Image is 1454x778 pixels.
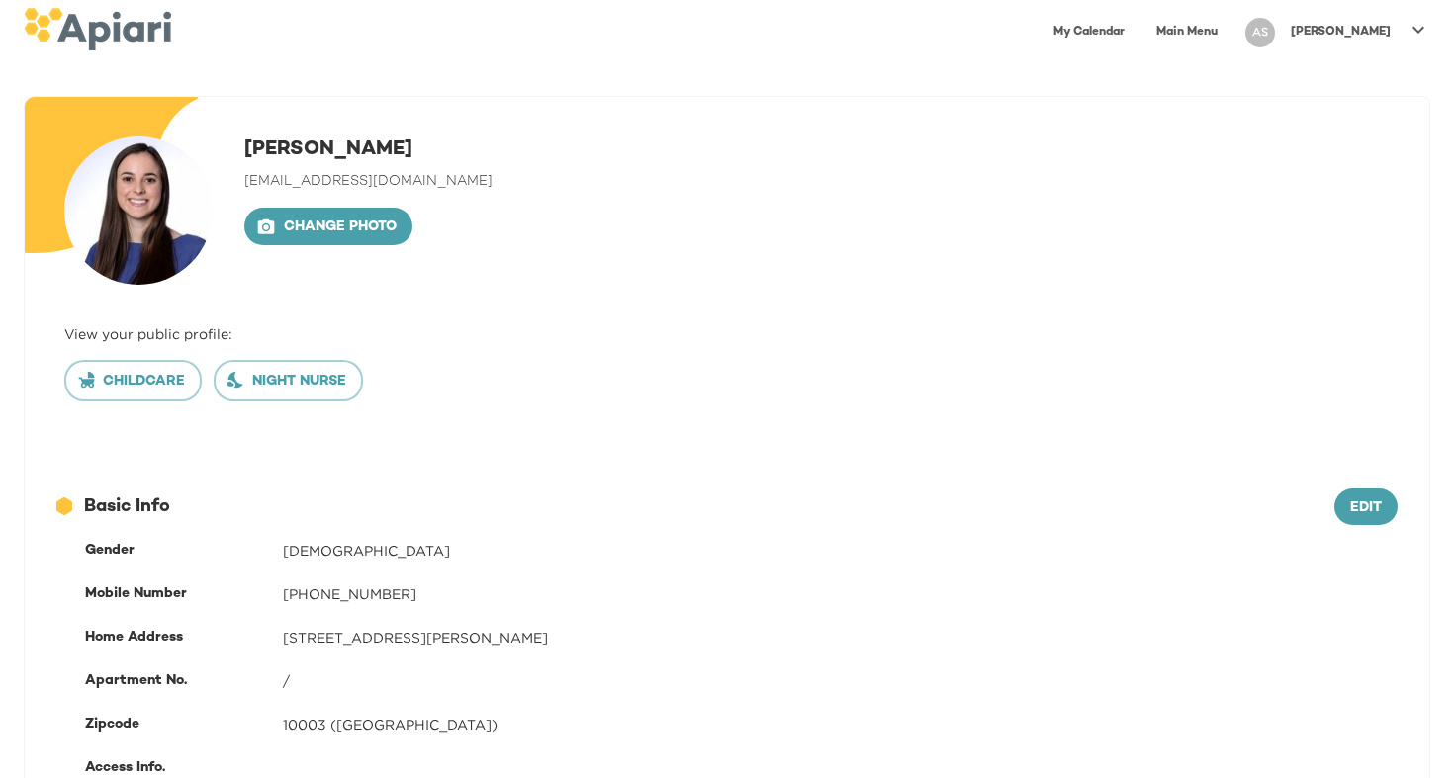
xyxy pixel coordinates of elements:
[283,541,1398,561] div: [DEMOGRAPHIC_DATA]
[85,541,283,561] div: Gender
[1144,12,1229,52] a: Main Menu
[244,136,493,164] h1: [PERSON_NAME]
[1291,24,1391,41] p: [PERSON_NAME]
[283,584,1398,604] div: [PHONE_NUMBER]
[64,136,213,285] img: user-photo-123-1753473849593.jpeg
[230,370,346,394] span: Night nurse
[1334,488,1398,526] button: Edit
[56,494,1334,520] div: Basic Info
[85,715,283,735] div: Zipcode
[85,671,283,691] div: Apartment No.
[1245,18,1275,47] div: AS
[85,584,283,604] div: Mobile Number
[24,8,171,50] img: logo
[244,208,412,245] button: Change photo
[85,758,283,778] div: Access Info.
[64,324,1390,344] div: View your public profile:
[283,715,1398,735] div: 10003 ([GEOGRAPHIC_DATA])
[1350,496,1382,521] span: Edit
[85,628,283,648] div: Home Address
[1042,12,1136,52] a: My Calendar
[214,372,363,387] a: Night nurse
[283,671,1398,691] div: /
[81,370,185,394] span: Childcare
[283,628,1398,648] div: [STREET_ADDRESS][PERSON_NAME]
[260,216,397,240] span: Change photo
[214,360,363,401] button: Night nurse
[244,174,493,189] span: [EMAIL_ADDRESS][DOMAIN_NAME]
[64,372,202,387] a: Childcare
[64,360,202,401] button: Childcare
